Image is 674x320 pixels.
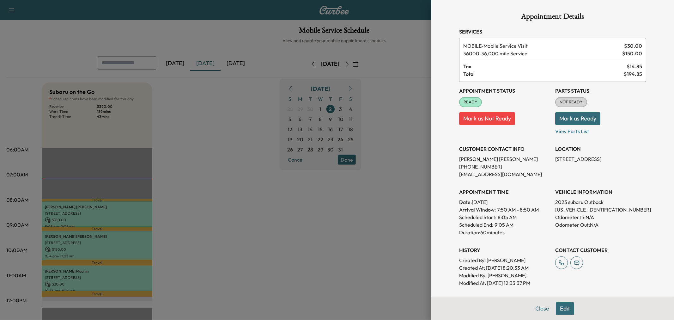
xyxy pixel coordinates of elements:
p: [STREET_ADDRESS] [555,155,646,163]
p: 2023 subaru Outback [555,198,646,206]
h3: Parts Status [555,87,646,95]
span: Tax [463,63,627,70]
p: Scheduled End: [459,221,493,229]
button: Edit [556,302,574,315]
p: [PERSON_NAME] [PERSON_NAME] [459,155,550,163]
p: 8:05 AM [498,213,517,221]
p: 9:05 AM [495,221,513,229]
p: Duration: 60 minutes [459,229,550,236]
p: Odometer In: N/A [555,213,646,221]
p: Scheduled Start: [459,213,496,221]
span: $ 150.00 [622,50,642,57]
button: Close [531,302,553,315]
span: $ 14.85 [627,63,642,70]
span: $ 194.85 [624,70,642,78]
span: $ 30.00 [624,42,642,50]
h3: LOCATION [555,145,646,153]
p: Created At : [DATE] 8:20:33 AM [459,264,550,272]
span: READY [460,99,481,105]
span: 7:50 AM - 8:50 AM [497,206,539,213]
p: Created By : [PERSON_NAME] [459,256,550,264]
span: Total [463,70,624,78]
button: Mark as Ready [555,112,600,125]
p: View Parts List [555,125,646,135]
p: [PHONE_NUMBER] [459,163,550,170]
p: Modified At : [DATE] 12:33:37 PM [459,279,550,287]
h3: Appointment Status [459,87,550,95]
h1: Appointment Details [459,13,646,23]
h3: CONTACT CUSTOMER [555,246,646,254]
span: NOT READY [556,99,586,105]
h3: Services [459,28,646,35]
p: [EMAIL_ADDRESS][DOMAIN_NAME] [459,170,550,178]
h3: CUSTOMER CONTACT INFO [459,145,550,153]
h3: VEHICLE INFORMATION [555,188,646,196]
h3: APPOINTMENT TIME [459,188,550,196]
p: Arrival Window: [459,206,550,213]
p: Modified By : [PERSON_NAME] [459,272,550,279]
p: Odometer Out: N/A [555,221,646,229]
span: 36,000 mile Service [463,50,620,57]
button: Mark as Not Ready [459,112,515,125]
h3: History [459,246,550,254]
p: Date: [DATE] [459,198,550,206]
p: [US_VEHICLE_IDENTIFICATION_NUMBER] [555,206,646,213]
span: Mobile Service Visit [463,42,622,50]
